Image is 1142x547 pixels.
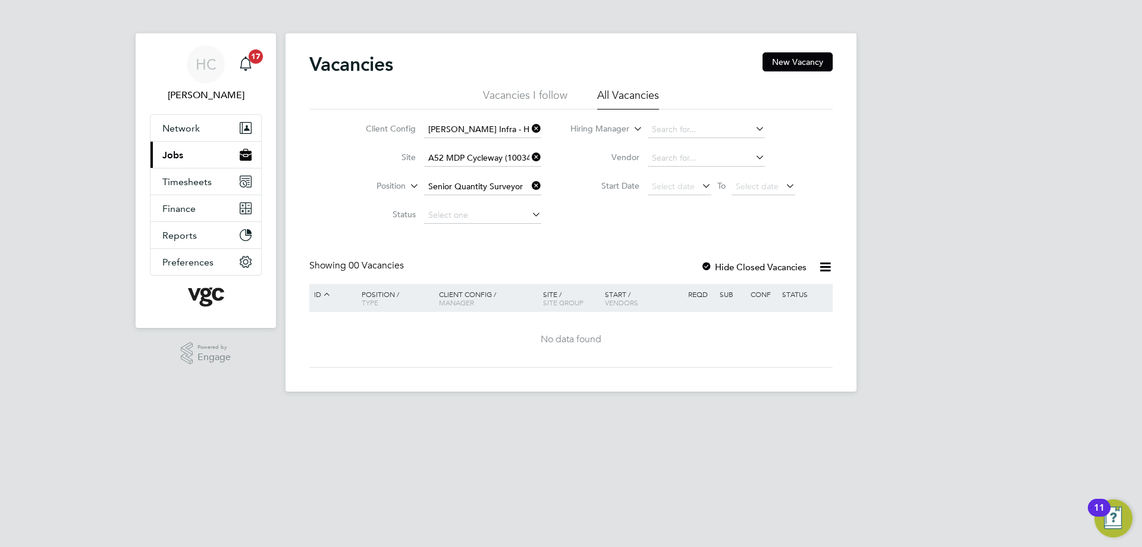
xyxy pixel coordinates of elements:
span: Vendors [605,298,638,307]
nav: Main navigation [136,33,276,328]
span: HC [196,57,217,72]
div: Showing [309,260,406,272]
div: 11 [1094,508,1105,523]
span: Finance [162,203,196,214]
span: Timesheets [162,176,212,187]
div: ID [311,284,353,305]
div: Start / [602,284,685,312]
span: Site Group [543,298,583,307]
input: Search for... [648,150,765,167]
a: Powered byEngage [181,342,231,365]
input: Search for... [424,179,541,195]
span: Select date [652,181,695,192]
button: Jobs [150,142,261,168]
div: Status [779,284,831,304]
span: To [714,178,729,193]
input: Search for... [424,150,541,167]
div: Position / [353,284,436,312]
img: vgcgroup-logo-retina.png [188,287,224,307]
button: Timesheets [150,168,261,195]
span: Powered by [197,342,231,352]
div: Conf [748,284,779,304]
input: Select one [424,207,541,224]
span: Engage [197,352,231,362]
div: Reqd [685,284,716,304]
span: Reports [162,230,197,241]
a: Go to home page [150,287,262,307]
span: Manager [439,298,474,307]
button: Open Resource Center, 11 new notifications [1094,499,1132,537]
label: Status [347,209,416,220]
button: Network [150,115,261,141]
h2: Vacancies [309,52,393,76]
label: Hide Closed Vacancies [701,261,807,273]
div: Sub [717,284,748,304]
span: Network [162,123,200,134]
label: Vendor [571,152,639,162]
button: New Vacancy [763,52,833,71]
button: Finance [150,195,261,221]
label: Position [337,180,406,192]
span: 17 [249,49,263,64]
span: Preferences [162,257,214,268]
input: Search for... [648,121,765,138]
input: Search for... [424,121,541,138]
label: Site [347,152,416,162]
div: Site / [540,284,603,312]
button: Reports [150,222,261,248]
span: Jobs [162,149,183,161]
a: HC[PERSON_NAME] [150,45,262,102]
div: No data found [311,333,831,346]
span: Heena Chatrath [150,88,262,102]
li: All Vacancies [597,88,659,110]
span: Select date [736,181,779,192]
button: Preferences [150,249,261,275]
a: 17 [234,45,258,83]
li: Vacancies I follow [483,88,567,110]
label: Start Date [571,180,639,191]
label: Client Config [347,123,416,134]
label: Hiring Manager [561,123,629,135]
div: Client Config / [436,284,540,312]
span: Type [362,298,378,307]
span: 00 Vacancies [349,260,404,271]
